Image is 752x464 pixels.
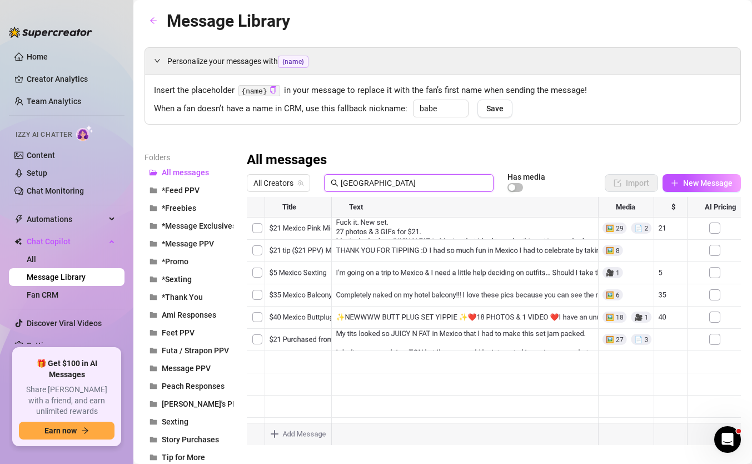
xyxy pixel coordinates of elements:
button: *Message PPV [145,235,233,253]
a: Setup [27,169,47,177]
button: Ami Responses [145,306,233,324]
span: [PERSON_NAME]'s PPV Messages [162,399,280,408]
a: Creator Analytics [27,70,116,88]
button: Story Purchases [145,431,233,448]
span: *Feed PPV [162,186,200,195]
span: Automations [27,210,106,228]
span: copy [270,86,277,93]
span: folder [150,382,157,390]
span: *Thank You [162,293,203,302]
a: Team Analytics [27,97,81,106]
button: *Message Exclusives [145,217,233,235]
span: folder [150,293,157,301]
span: folder [150,204,157,212]
button: *Freebies [145,199,233,217]
span: New Message [683,179,733,187]
span: *Freebies [162,204,196,213]
span: Peach Responses [162,382,225,391]
button: Message PPV [145,359,233,377]
h3: All messages [247,151,327,169]
input: Search messages [341,177,487,189]
span: expanded [154,57,161,64]
span: search [331,179,338,187]
span: plus [671,179,679,187]
button: New Message [663,174,741,192]
span: folder [150,275,157,283]
span: Izzy AI Chatter [16,130,72,140]
a: All [27,255,36,264]
span: Sexting [162,417,188,426]
span: {name} [278,56,308,68]
button: Earn nowarrow-right [19,422,114,440]
span: folder [150,364,157,372]
span: arrow-left [150,17,157,24]
span: folder [150,186,157,194]
button: Feet PPV [145,324,233,342]
a: Discover Viral Videos [27,319,102,328]
span: All Creators [253,175,303,191]
span: *Sexting [162,275,192,284]
span: Message PPV [162,364,211,373]
span: Earn now [44,426,77,435]
span: Tip for More [162,453,205,462]
button: Sexting [145,413,233,431]
img: AI Chatter [76,125,93,141]
span: thunderbolt [14,215,23,224]
a: Home [27,52,48,61]
button: *Sexting [145,270,233,288]
span: folder [150,453,157,461]
span: Chat Copilot [27,233,106,250]
span: Feet PPV [162,328,195,337]
button: *Feed PPV [145,181,233,199]
a: Message Library [27,273,86,282]
span: Story Purchases [162,435,219,444]
span: 🎁 Get $100 in AI Messages [19,358,114,380]
span: folder [150,436,157,443]
span: folder [150,258,157,265]
span: arrow-right [81,427,89,435]
span: When a fan doesn’t have a name in CRM, use this fallback nickname: [154,102,407,116]
span: Insert the placeholder in your message to replace it with the fan’s first name when sending the m... [154,84,731,97]
button: Click to Copy [270,86,277,95]
span: Share [PERSON_NAME] with a friend, and earn unlimited rewards [19,384,114,417]
button: *Thank You [145,288,233,306]
button: *Promo [145,253,233,270]
a: Fan CRM [27,290,58,299]
span: All messages [162,168,209,177]
article: Has media [507,174,545,180]
code: {name} [238,85,280,97]
span: folder [150,329,157,337]
span: Futa / Strapon PPV [162,346,229,355]
span: folder [150,311,157,319]
img: logo-BBDzfeDw.svg [9,27,92,38]
span: folder [150,240,157,248]
a: Chat Monitoring [27,186,84,195]
span: *Message Exclusives [162,221,236,230]
article: Message Library [167,8,290,34]
div: Personalize your messages with{name} [145,48,740,75]
article: Folders [145,151,233,164]
span: *Message PPV [162,239,214,248]
button: [PERSON_NAME]'s PPV Messages [145,395,233,413]
span: Ami Responses [162,310,216,319]
span: folder [150,400,157,408]
a: Content [27,151,55,160]
span: *Promo [162,257,188,266]
iframe: Intercom live chat [714,426,741,453]
button: Futa / Strapon PPV [145,342,233,359]
span: folder [150,222,157,230]
span: Personalize your messages with [167,55,731,68]
span: folder-open [150,169,157,176]
button: Save [477,100,512,117]
span: folder [150,347,157,354]
img: Chat Copilot [14,238,22,245]
span: folder [150,418,157,426]
span: team [297,180,304,186]
button: Peach Responses [145,377,233,395]
span: Save [486,104,504,113]
button: Import [605,174,658,192]
button: All messages [145,164,233,181]
a: Settings [27,341,56,350]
